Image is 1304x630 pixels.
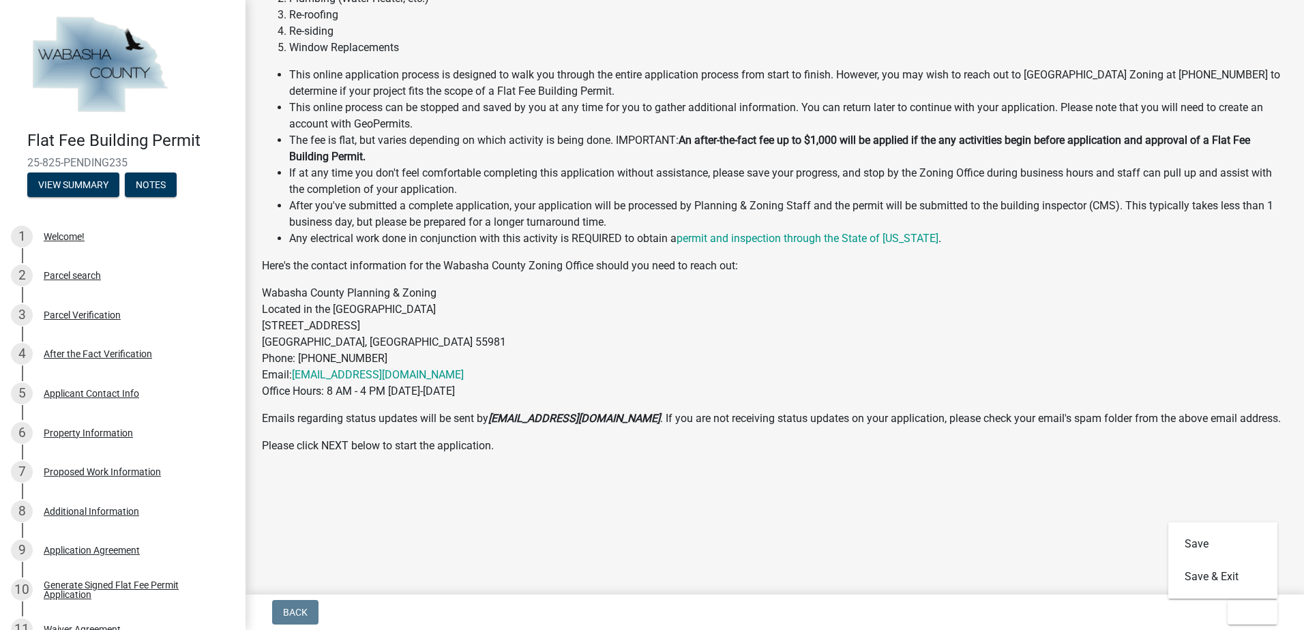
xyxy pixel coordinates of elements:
div: Application Agreement [44,545,140,555]
li: Window Replacements [289,40,1288,56]
div: Parcel Verification [44,310,121,320]
div: 6 [11,422,33,444]
div: After the Fact Verification [44,349,152,359]
wm-modal-confirm: Notes [125,180,177,191]
p: Here's the contact information for the Wabasha County Zoning Office should you need to reach out: [262,258,1288,274]
div: 8 [11,500,33,522]
div: Parcel search [44,271,101,280]
button: Notes [125,172,177,197]
span: 25-825-PENDING235 [27,156,218,169]
p: Please click NEXT below to start the application. [262,438,1288,454]
div: 7 [11,461,33,483]
span: Back [283,607,308,618]
div: Welcome! [44,232,85,241]
a: permit and inspection through the State of [US_STATE] [677,232,938,245]
p: Wabasha County Planning & Zoning Located in the [GEOGRAPHIC_DATA] [STREET_ADDRESS] [GEOGRAPHIC_DA... [262,285,1288,400]
strong: [EMAIL_ADDRESS][DOMAIN_NAME] [488,412,660,425]
button: Save & Exit [1168,560,1277,593]
div: 10 [11,579,33,601]
wm-modal-confirm: Summary [27,180,119,191]
div: Exit [1168,522,1277,599]
li: Re-siding [289,23,1288,40]
button: Save [1168,528,1277,560]
li: Re-roofing [289,7,1288,23]
div: 9 [11,539,33,561]
div: 2 [11,265,33,286]
button: Back [272,600,318,625]
li: Any electrical work done in conjunction with this activity is REQUIRED to obtain a . [289,230,1288,247]
div: Property Information [44,428,133,438]
strong: An after-the-fact fee up to $1,000 will be applied if the any activities begin before application... [289,134,1250,163]
li: This online application process is designed to walk you through the entire application process fr... [289,67,1288,100]
h4: Flat Fee Building Permit [27,131,235,151]
li: After you've submitted a complete application, your application will be processed by Planning & Z... [289,198,1288,230]
p: Emails regarding status updates will be sent by . If you are not receiving status updates on your... [262,410,1288,427]
div: 5 [11,382,33,404]
li: The fee is flat, but varies depending on which activity is being done. IMPORTANT: [289,132,1288,165]
div: 3 [11,304,33,326]
div: 4 [11,343,33,365]
div: Generate Signed Flat Fee Permit Application [44,580,224,599]
a: [EMAIL_ADDRESS][DOMAIN_NAME] [292,368,464,381]
div: 1 [11,226,33,247]
button: Exit [1228,600,1277,625]
span: Exit [1239,607,1258,618]
li: If at any time you don't feel comfortable completing this application without assistance, please ... [289,165,1288,198]
div: Applicant Contact Info [44,389,139,398]
div: Proposed Work Information [44,467,161,477]
button: View Summary [27,172,119,197]
img: Wabasha County, Minnesota [27,14,172,117]
div: Additional Information [44,507,139,516]
li: This online process can be stopped and saved by you at any time for you to gather additional info... [289,100,1288,132]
